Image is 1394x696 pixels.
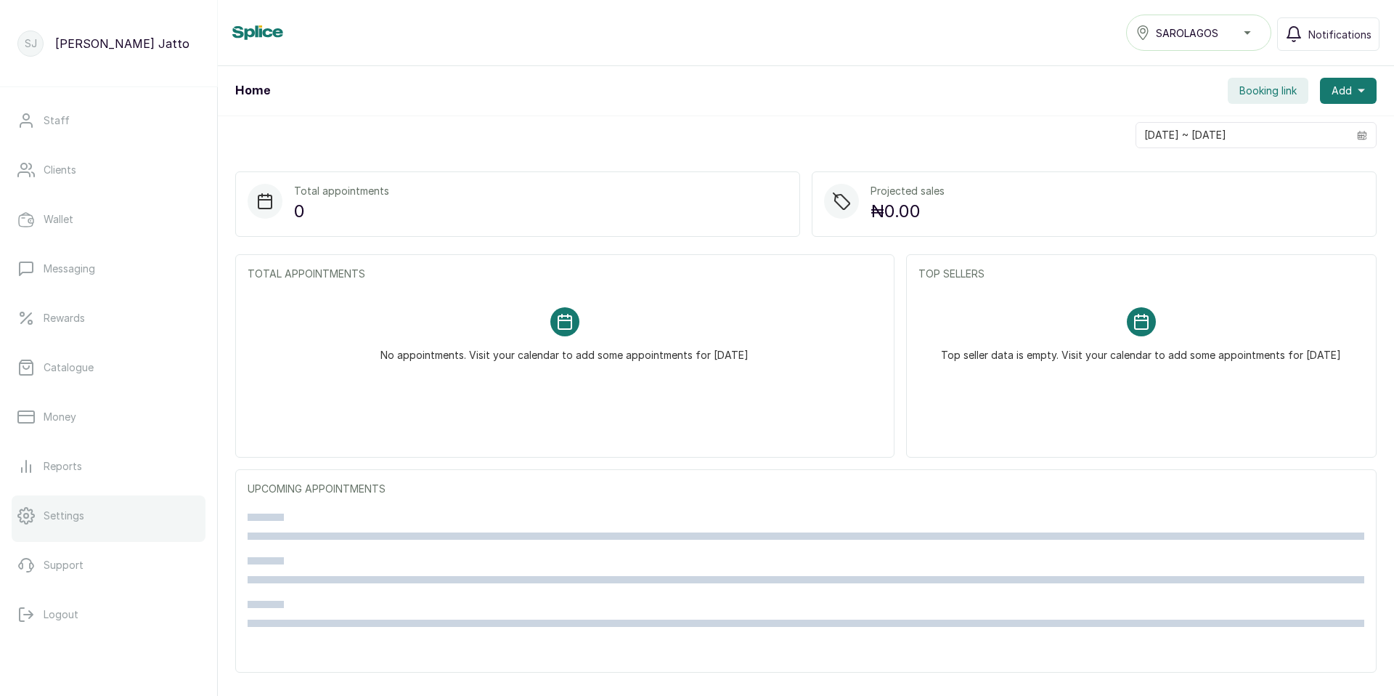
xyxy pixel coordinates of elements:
[12,150,205,190] a: Clients
[44,163,76,177] p: Clients
[1357,130,1367,140] svg: calendar
[12,545,205,586] a: Support
[44,311,85,325] p: Rewards
[918,267,1364,281] p: TOP SELLERS
[1320,78,1377,104] button: Add
[12,347,205,388] a: Catalogue
[1136,123,1348,147] input: Select date
[12,397,205,437] a: Money
[44,360,94,375] p: Catalogue
[871,198,945,224] p: ₦0.00
[1308,27,1371,42] span: Notifications
[1228,78,1308,104] button: Booking link
[235,82,270,100] h1: Home
[1156,25,1218,41] span: SAROLAGOS
[12,594,205,635] button: Logout
[12,298,205,339] a: Rewards
[12,199,205,240] a: Wallet
[12,248,205,289] a: Messaging
[12,100,205,141] a: Staff
[44,113,70,128] p: Staff
[294,198,389,224] p: 0
[12,495,205,536] a: Settings
[380,336,749,363] p: No appointments. Visit your calendar to add some appointments for [DATE]
[1126,15,1271,51] button: SAROLAGOS
[871,184,945,198] p: Projected sales
[294,184,389,198] p: Total appointments
[248,482,1364,496] p: UPCOMING APPOINTMENTS
[44,459,82,474] p: Reports
[941,336,1341,363] p: Top seller data is empty. Visit your calendar to add some appointments for [DATE]
[44,410,76,424] p: Money
[55,35,189,52] p: [PERSON_NAME] Jatto
[1239,84,1297,98] span: Booking link
[44,262,95,276] p: Messaging
[248,267,882,281] p: TOTAL APPOINTMENTS
[1277,17,1379,51] button: Notifications
[44,509,84,523] p: Settings
[1332,84,1352,98] span: Add
[44,607,78,622] p: Logout
[44,558,83,572] p: Support
[12,446,205,487] a: Reports
[44,212,73,227] p: Wallet
[25,36,37,51] p: SJ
